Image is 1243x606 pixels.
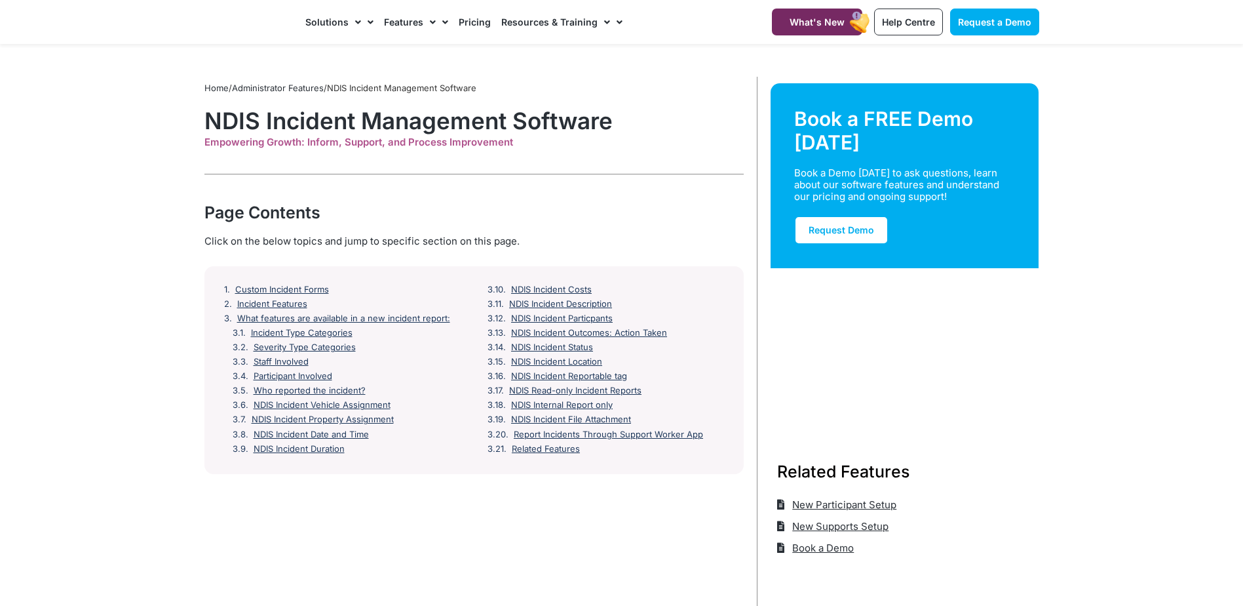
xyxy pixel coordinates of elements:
[772,9,862,35] a: What's New
[874,9,943,35] a: Help Centre
[204,136,744,148] div: Empowering Growth: Inform, Support, and Process Improvement
[771,268,1039,428] img: Support Worker and NDIS Participant out for a coffee.
[511,414,631,425] a: NDIS Incident File Attachment
[204,107,744,134] h1: NDIS Incident Management Software
[511,313,613,324] a: NDIS Incident Particpants
[237,313,450,324] a: What features are available in a new incident report:
[204,201,744,224] div: Page Contents
[204,234,744,249] div: Click on the below topics and jump to specific section on this page.
[204,83,476,93] span: / /
[511,285,592,295] a: NDIS Incident Costs
[511,357,602,367] a: NDIS Incident Location
[511,328,667,338] a: NDIS Incident Outcomes: Action Taken
[509,386,641,396] a: NDIS Read-only Incident Reports
[251,328,353,338] a: Incident Type Categories
[512,444,580,455] a: Related Features
[794,107,1016,154] div: Book a FREE Demo [DATE]
[794,216,889,245] a: Request Demo
[327,83,476,93] span: NDIS Incident Management Software
[232,83,324,93] a: Administrator Features
[254,444,345,455] a: NDIS Incident Duration
[777,537,854,559] a: Book a Demo
[254,400,391,411] a: NDIS Incident Vehicle Assignment
[204,83,229,93] a: Home
[777,494,897,515] a: New Participant Setup
[254,342,356,353] a: Severity Type Categories
[514,430,703,440] a: Report Incidents Through Support Worker App
[511,400,613,411] a: NDIS Internal Report only
[509,299,612,310] a: NDIS Incident Description
[237,299,307,310] a: Incident Features
[204,12,293,32] img: CareMaster Logo
[511,371,627,382] a: NDIS Incident Reportable tag
[254,430,369,440] a: NDIS Incident Date and Time
[254,386,366,396] a: Who reported the incident?
[254,371,332,382] a: Participant Involved
[789,494,896,515] span: New Participant Setup
[789,515,889,537] span: New Supports Setup
[511,342,593,353] a: NDIS Incident Status
[950,9,1039,35] a: Request a Demo
[958,16,1031,28] span: Request a Demo
[794,167,1000,203] div: Book a Demo [DATE] to ask questions, learn about our software features and understand our pricing...
[235,285,329,295] a: Custom Incident Forms
[252,414,394,425] a: NDIS Incident Property Assignment
[882,16,935,28] span: Help Centre
[789,537,854,559] span: Book a Demo
[777,460,1033,483] h3: Related Features
[777,515,889,537] a: New Supports Setup
[790,16,845,28] span: What's New
[809,224,874,235] span: Request Demo
[254,357,309,367] a: Staff Involved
